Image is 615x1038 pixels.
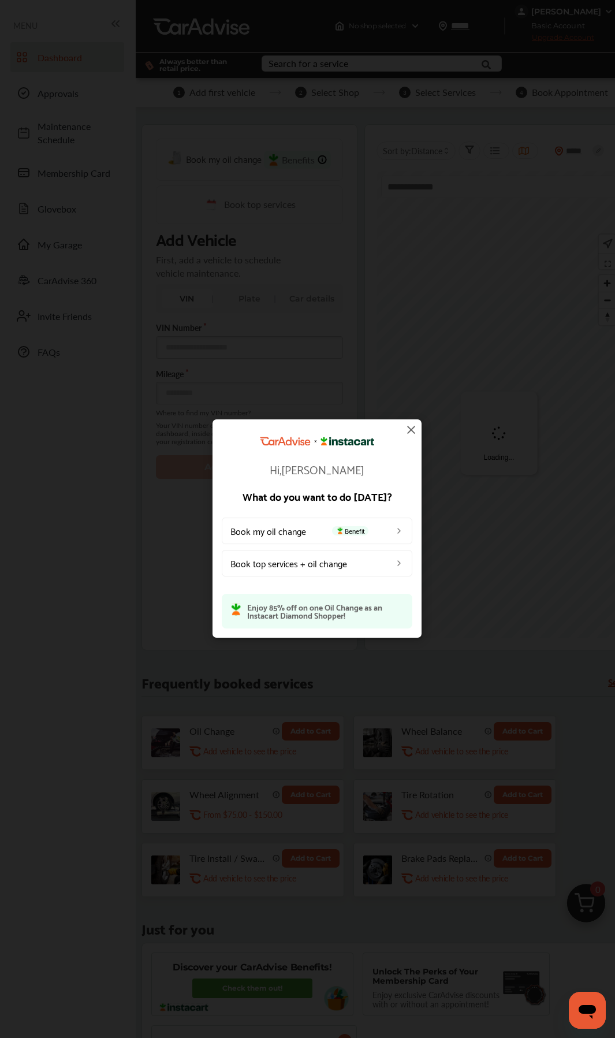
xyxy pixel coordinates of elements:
[247,602,403,619] p: Enjoy 85% off on one Oil Change as an Instacart Diamond Shopper!
[222,490,412,501] p: What do you want to do [DATE]?
[336,527,345,534] img: instacart-icon.73bd83c2.svg
[332,526,368,535] span: Benefit
[404,423,418,437] img: close-icon.a004319c.svg
[394,558,404,567] img: left_arrow_icon.0f472efe.svg
[394,526,404,535] img: left_arrow_icon.0f472efe.svg
[222,549,412,576] a: Book top services + oil change
[222,463,412,474] p: Hi, [PERSON_NAME]
[569,992,606,1029] iframe: Button to launch messaging window
[260,437,374,446] img: CarAdvise Instacart Logo
[231,602,241,615] img: instacart-icon.73bd83c2.svg
[222,517,412,544] a: Book my oil changeBenefit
